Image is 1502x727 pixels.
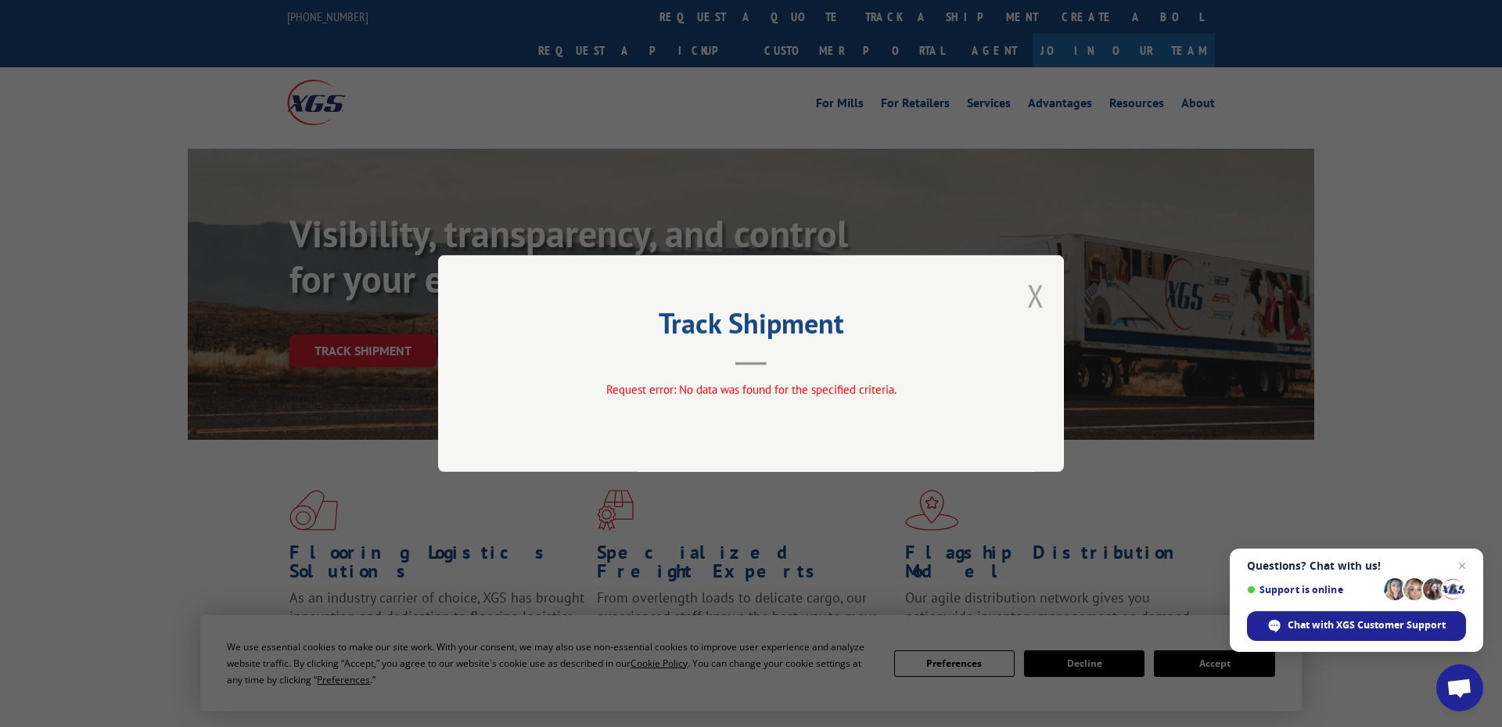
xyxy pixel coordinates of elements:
[1247,560,1466,572] span: Questions? Chat with us!
[1247,611,1466,641] div: Chat with XGS Customer Support
[606,382,897,397] span: Request error: No data was found for the specified criteria.
[1453,556,1471,575] span: Close chat
[1288,618,1446,632] span: Chat with XGS Customer Support
[1027,275,1044,316] button: Close modal
[1436,664,1483,711] div: Open chat
[516,312,986,342] h2: Track Shipment
[1247,584,1378,596] span: Support is online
